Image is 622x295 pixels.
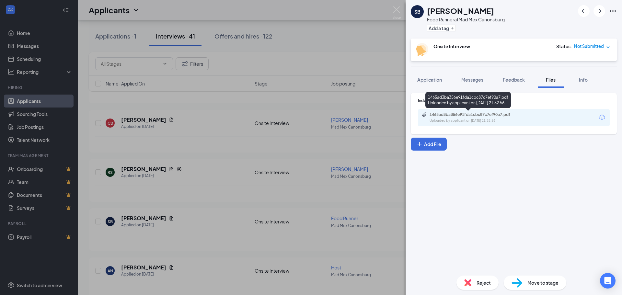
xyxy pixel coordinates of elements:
[593,5,605,17] button: ArrowRight
[422,112,527,123] a: Paperclip1465ad3ba356e91fda1cbc87c7ef90a7.pdfUploaded by applicant on [DATE] 21:32:56
[556,43,572,50] div: Status :
[503,77,525,83] span: Feedback
[450,26,454,30] svg: Plus
[430,118,527,123] div: Uploaded by applicant on [DATE] 21:32:56
[422,112,427,117] svg: Paperclip
[574,43,604,50] span: Not Submitted
[579,77,588,83] span: Info
[609,7,617,15] svg: Ellipses
[606,45,610,49] span: down
[461,77,483,83] span: Messages
[580,7,588,15] svg: ArrowLeftNew
[595,7,603,15] svg: ArrowRight
[416,141,423,147] svg: Plus
[427,25,456,31] button: PlusAdd a tag
[414,8,420,15] div: SB
[598,114,606,121] svg: Download
[433,43,470,49] b: Onsite Interview
[425,92,511,108] div: 1465ad3ba356e91fda1cbc87c7ef90a7.pdf Uploaded by applicant on [DATE] 21:32:56
[418,98,610,103] div: Indeed Resume
[427,5,494,16] h1: [PERSON_NAME]
[427,16,505,23] div: Food Runner at Mad Mex Canonsburg
[477,279,491,286] span: Reject
[430,112,520,117] div: 1465ad3ba356e91fda1cbc87c7ef90a7.pdf
[417,77,442,83] span: Application
[527,279,559,286] span: Move to stage
[546,77,556,83] span: Files
[411,138,447,151] button: Add FilePlus
[600,273,616,289] div: Open Intercom Messenger
[578,5,590,17] button: ArrowLeftNew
